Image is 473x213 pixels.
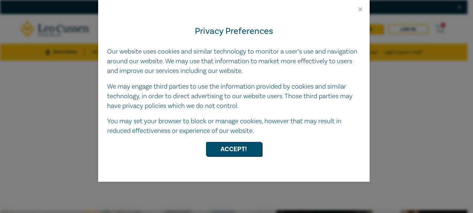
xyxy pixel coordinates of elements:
p: You may set your browser to block or manage cookies, however that may result in reduced effective... [107,117,361,136]
p: Our website uses cookies and similar technology to monitor a user’s use and navigation around our... [107,47,361,76]
button: Close [357,6,364,13]
button: Accept! [206,142,262,156]
h4: Privacy Preferences [107,25,361,38]
p: We may engage third parties to use the information provided by cookies and similar technology, in... [107,82,361,111]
